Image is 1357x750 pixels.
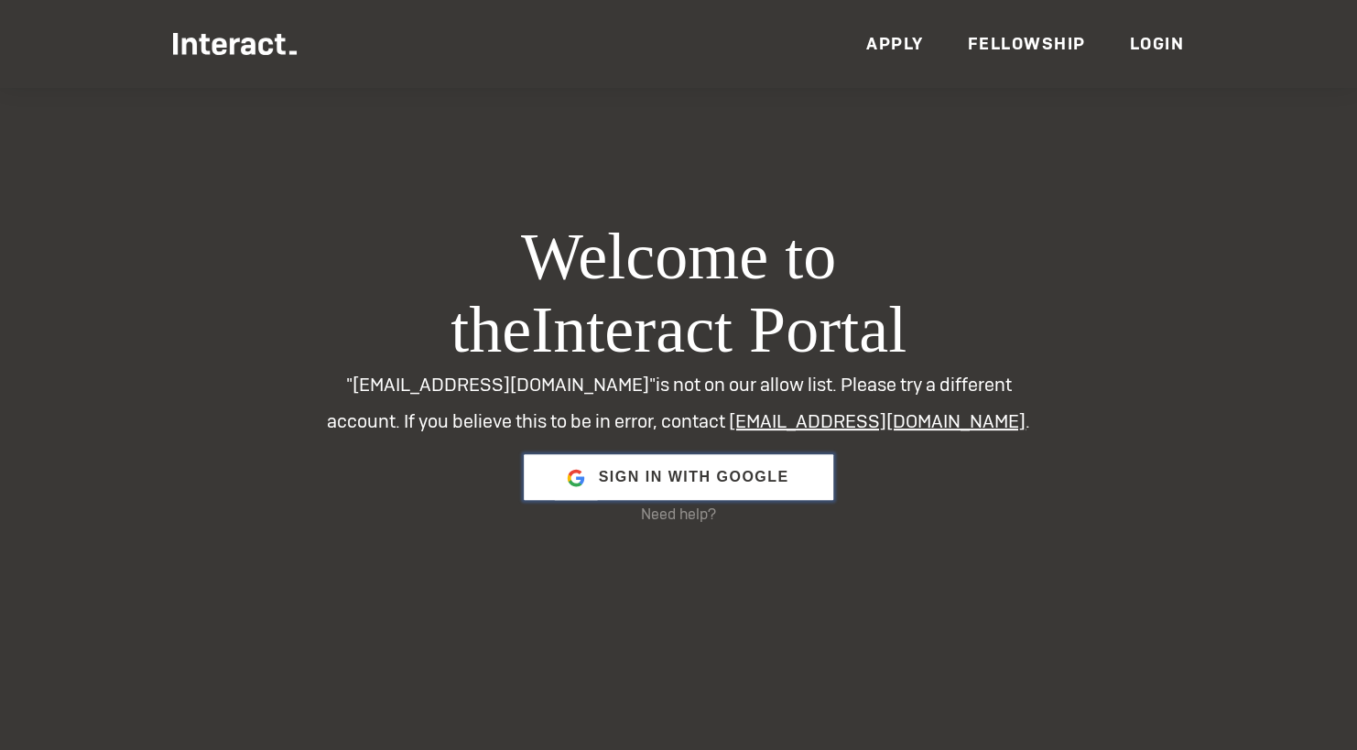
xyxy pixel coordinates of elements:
a: [EMAIL_ADDRESS][DOMAIN_NAME] [729,409,1026,433]
span: Sign in with Google [598,455,788,499]
h1: Welcome to the [327,221,1030,367]
a: Apply [866,33,924,54]
a: Fellowship [968,33,1086,54]
img: Interact Logo [173,33,297,55]
a: Login [1130,33,1185,54]
p: "[EMAIL_ADDRESS][DOMAIN_NAME]" is not on our allow list. Please try a different account. If you b... [327,366,1030,440]
a: Need help? [641,505,716,524]
span: Interact Portal [531,293,906,366]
